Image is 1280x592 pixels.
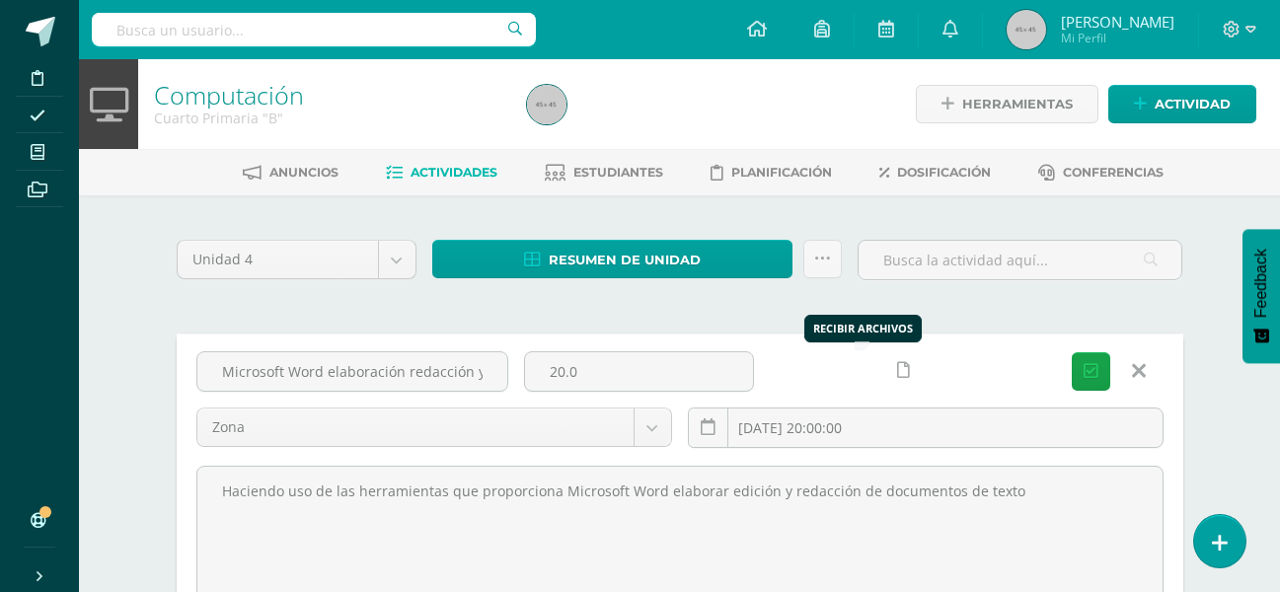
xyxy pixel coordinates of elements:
a: Actividad [1108,85,1256,123]
a: Anuncios [243,157,339,188]
span: Actividades [411,165,497,180]
a: Computación [154,78,304,111]
span: [PERSON_NAME] [1061,12,1174,32]
span: Anuncios [269,165,339,180]
span: Planificación [731,165,832,180]
div: Recibir Archivos [813,321,913,335]
input: Busca un usuario... [92,13,536,46]
a: Actividades [386,157,497,188]
span: Estudiantes [573,165,663,180]
a: Resumen de unidad [432,240,793,278]
span: Zona [212,408,619,446]
span: Mi Perfil [1061,30,1174,46]
a: Zona [197,408,671,446]
span: Herramientas [962,86,1073,122]
div: Cuarto Primaria 'B' [154,109,503,127]
a: Unidad 4 [178,241,415,278]
span: Conferencias [1063,165,1164,180]
span: Feedback [1252,249,1270,318]
a: Planificación [711,157,832,188]
a: Herramientas [916,85,1098,123]
input: Busca la actividad aquí... [859,241,1181,279]
button: Feedback - Mostrar encuesta [1242,229,1280,363]
span: Dosificación [897,165,991,180]
a: Conferencias [1038,157,1164,188]
a: Dosificación [879,157,991,188]
h1: Computación [154,81,503,109]
span: Resumen de unidad [549,242,701,278]
input: Título [197,352,507,391]
span: Actividad [1155,86,1231,122]
input: Puntos máximos [525,352,753,391]
input: Fecha de entrega [689,408,1163,447]
img: 45x45 [527,85,566,124]
a: Estudiantes [545,157,663,188]
img: 45x45 [1007,10,1046,49]
span: Unidad 4 [192,241,363,278]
